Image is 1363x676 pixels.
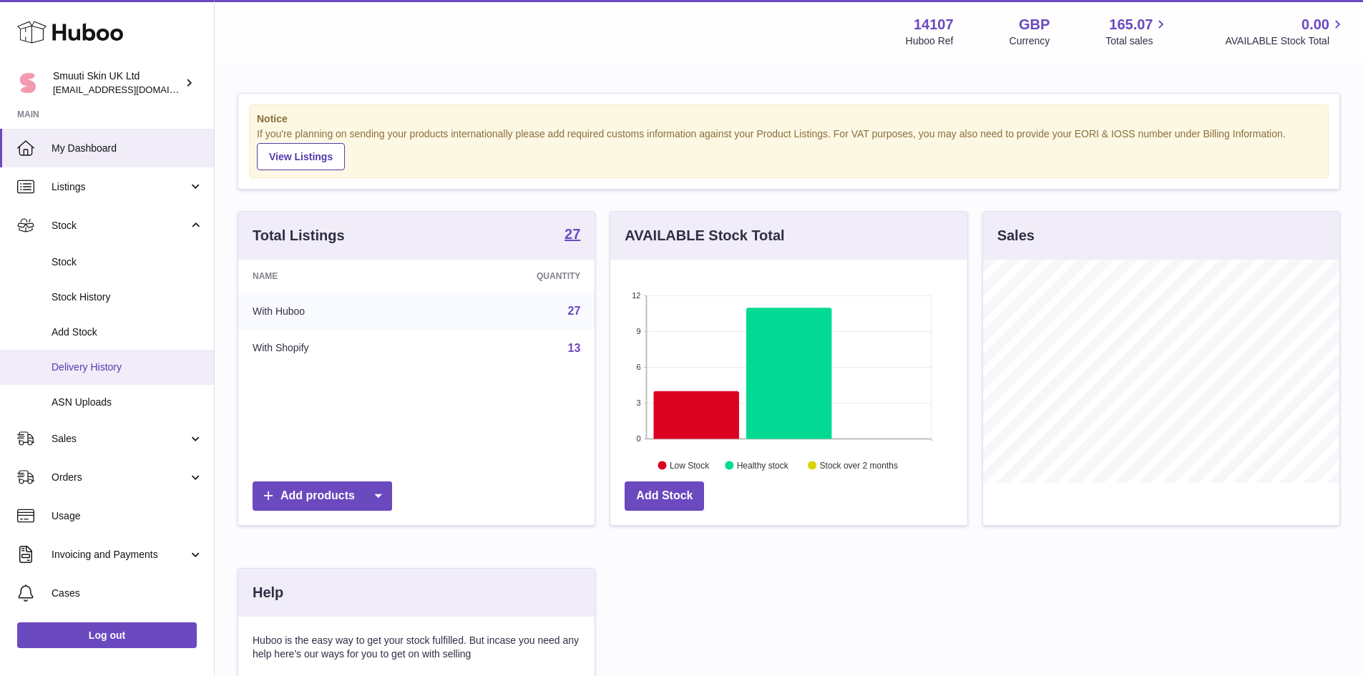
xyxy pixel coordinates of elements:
span: AVAILABLE Stock Total [1225,34,1346,48]
span: ASN Uploads [52,396,203,409]
h3: AVAILABLE Stock Total [625,226,784,245]
span: Add Stock [52,325,203,339]
span: Invoicing and Payments [52,548,188,562]
a: Add Stock [625,481,704,511]
th: Name [238,260,431,293]
th: Quantity [431,260,595,293]
a: 13 [568,342,581,354]
text: Low Stock [670,460,710,470]
span: Orders [52,471,188,484]
span: Listings [52,180,188,194]
div: Huboo Ref [906,34,954,48]
a: Add products [253,481,392,511]
span: Sales [52,432,188,446]
span: My Dashboard [52,142,203,155]
text: 12 [632,291,641,300]
h3: Help [253,583,283,602]
span: [EMAIL_ADDRESS][DOMAIN_NAME] [53,84,210,95]
a: 27 [568,305,581,317]
div: Currency [1010,34,1050,48]
strong: 27 [565,227,580,241]
strong: GBP [1019,15,1050,34]
span: Delivery History [52,361,203,374]
div: If you're planning on sending your products internationally please add required customs informati... [257,127,1321,170]
text: Stock over 2 months [820,460,898,470]
div: Smuuti Skin UK Ltd [53,69,182,97]
text: 6 [637,363,641,371]
p: Huboo is the easy way to get your stock fulfilled. But incase you need any help here's our ways f... [253,634,580,661]
span: 0.00 [1301,15,1329,34]
span: Usage [52,509,203,523]
text: 9 [637,327,641,335]
span: Cases [52,587,203,600]
span: Stock [52,255,203,269]
h3: Sales [997,226,1035,245]
text: 3 [637,398,641,407]
td: With Shopify [238,330,431,367]
strong: Notice [257,112,1321,126]
a: 0.00 AVAILABLE Stock Total [1225,15,1346,48]
strong: 14107 [914,15,954,34]
span: Stock History [52,290,203,304]
a: 27 [565,227,580,244]
text: 0 [637,434,641,443]
td: With Huboo [238,293,431,330]
h3: Total Listings [253,226,345,245]
span: 165.07 [1109,15,1153,34]
span: Stock [52,219,188,232]
text: Healthy stock [737,460,789,470]
img: internalAdmin-14107@internal.huboo.com [17,72,39,94]
span: Total sales [1105,34,1169,48]
a: 165.07 Total sales [1105,15,1169,48]
a: Log out [17,622,197,648]
a: View Listings [257,143,345,170]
